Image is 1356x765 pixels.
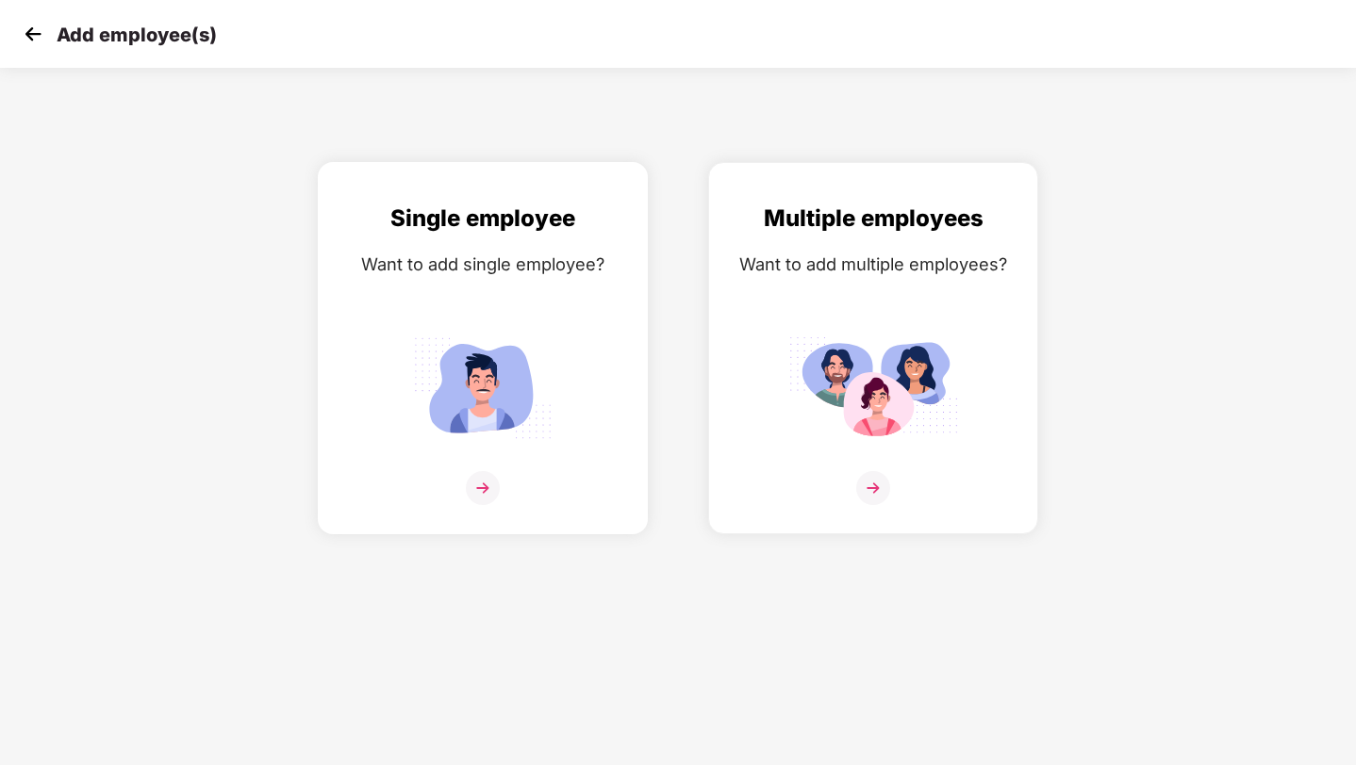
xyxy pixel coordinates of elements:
[19,20,47,48] img: svg+xml;base64,PHN2ZyB4bWxucz0iaHR0cDovL3d3dy53My5vcmcvMjAwMC9zdmciIHdpZHRoPSIzMCIgaGVpZ2h0PSIzMC...
[338,251,628,278] div: Want to add single employee?
[398,329,568,447] img: svg+xml;base64,PHN2ZyB4bWxucz0iaHR0cDovL3d3dy53My5vcmcvMjAwMC9zdmciIGlkPSJTaW5nbGVfZW1wbG95ZWUiIH...
[788,329,958,447] img: svg+xml;base64,PHN2ZyB4bWxucz0iaHR0cDovL3d3dy53My5vcmcvMjAwMC9zdmciIGlkPSJNdWx0aXBsZV9lbXBsb3llZS...
[338,201,628,236] div: Single employee
[466,471,500,505] img: svg+xml;base64,PHN2ZyB4bWxucz0iaHR0cDovL3d3dy53My5vcmcvMjAwMC9zdmciIHdpZHRoPSIzNiIgaGVpZ2h0PSIzNi...
[57,24,217,46] p: Add employee(s)
[856,471,890,505] img: svg+xml;base64,PHN2ZyB4bWxucz0iaHR0cDovL3d3dy53My5vcmcvMjAwMC9zdmciIHdpZHRoPSIzNiIgaGVpZ2h0PSIzNi...
[728,251,1018,278] div: Want to add multiple employees?
[728,201,1018,236] div: Multiple employees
